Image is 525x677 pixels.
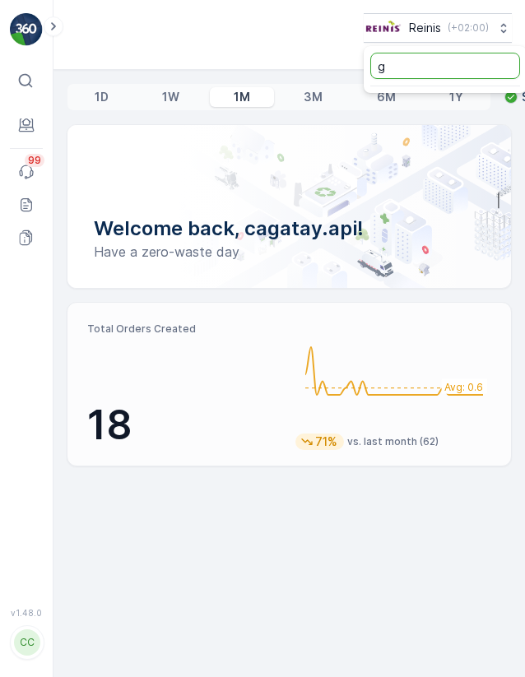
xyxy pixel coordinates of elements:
[28,154,41,167] p: 99
[364,19,402,37] img: Reinis-Logo-Vrijstaand_Tekengebied-1-copy2_aBO4n7j.png
[377,89,396,105] p: 6M
[304,89,323,105] p: 3M
[94,242,485,262] p: Have a zero-waste day
[94,216,485,242] p: Welcome back, cagatay.api!
[364,13,512,43] button: Reinis(+02:00)
[448,21,489,35] p: ( +02:00 )
[449,89,463,105] p: 1Y
[87,401,282,450] p: 18
[10,13,43,46] img: logo
[409,20,441,36] p: Reinis
[95,89,109,105] p: 1D
[10,608,43,618] span: v 1.48.0
[10,155,43,188] a: 99
[370,53,520,79] input: Search...
[314,434,339,450] p: 71%
[162,89,179,105] p: 1W
[14,629,40,656] div: CC
[87,322,282,336] p: Total Orders Created
[347,435,439,448] p: vs. last month (62)
[234,89,250,105] p: 1M
[10,621,43,664] button: CC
